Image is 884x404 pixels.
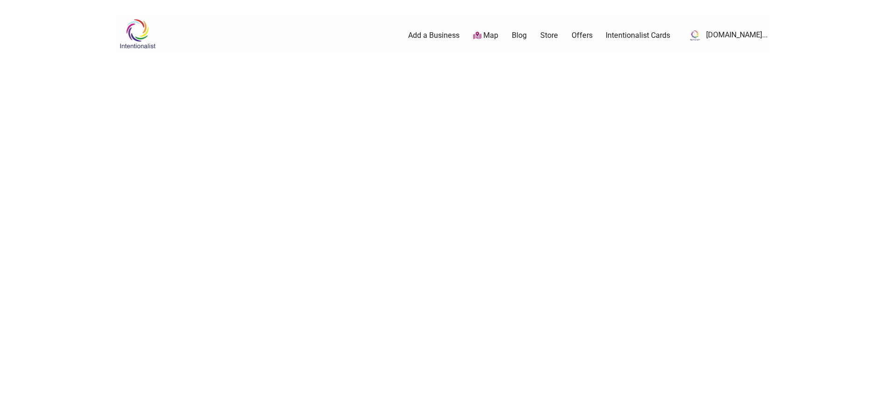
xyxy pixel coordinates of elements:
[540,30,558,41] a: Store
[572,30,593,41] a: Offers
[684,27,768,44] a: [DOMAIN_NAME]...
[606,30,670,41] a: Intentionalist Cards
[408,30,460,41] a: Add a Business
[473,30,498,41] a: Map
[512,30,527,41] a: Blog
[115,19,160,49] img: Intentionalist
